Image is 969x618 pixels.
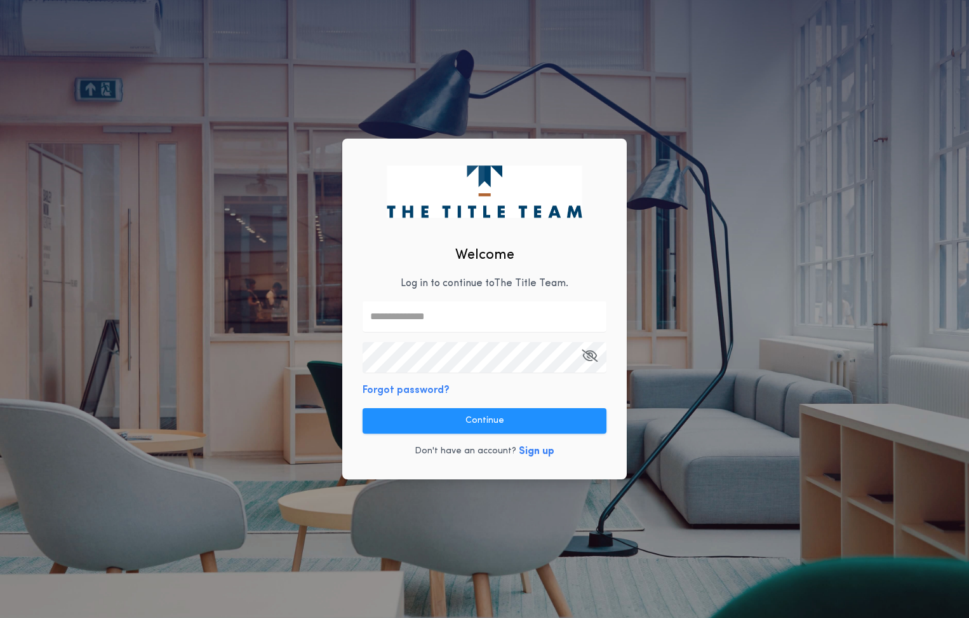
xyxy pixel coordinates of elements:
[363,383,450,398] button: Forgot password?
[401,276,568,291] p: Log in to continue to The Title Team .
[415,445,516,458] p: Don't have an account?
[387,165,582,217] img: logo
[363,408,606,434] button: Continue
[519,444,554,459] button: Sign up
[455,245,514,266] h2: Welcome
